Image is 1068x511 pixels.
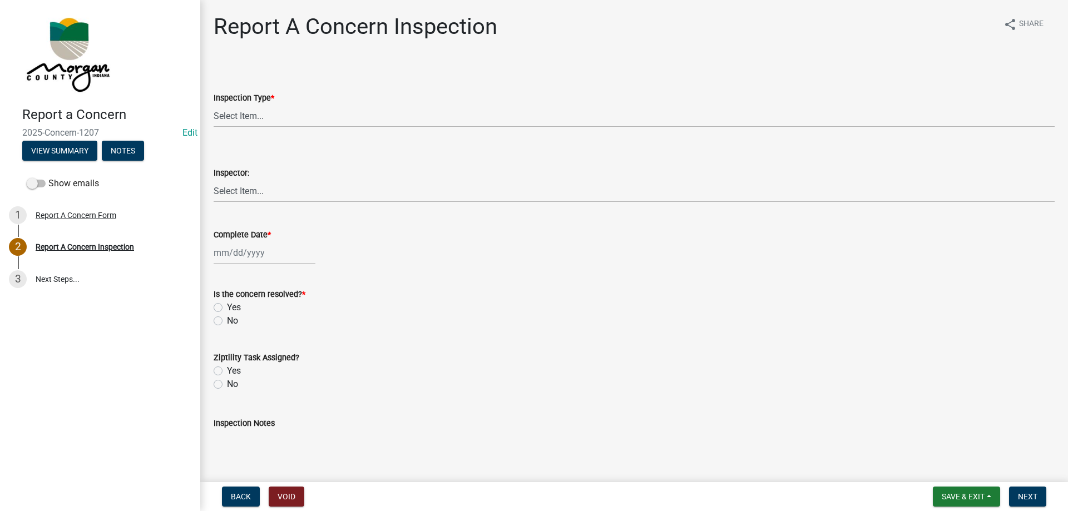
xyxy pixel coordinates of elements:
label: Yes [227,301,241,314]
span: Save & Exit [942,492,985,501]
button: Next [1009,487,1046,507]
wm-modal-confirm: Edit Application Number [182,127,197,138]
button: Back [222,487,260,507]
wm-modal-confirm: Notes [102,147,144,156]
span: Share [1019,18,1044,31]
span: Next [1018,492,1037,501]
div: 2 [9,238,27,256]
wm-modal-confirm: Summary [22,147,97,156]
div: 3 [9,270,27,288]
input: mm/dd/yyyy [214,241,315,264]
span: Back [231,492,251,501]
div: Report A Concern Inspection [36,243,134,251]
button: View Summary [22,141,97,161]
i: share [1003,18,1017,31]
button: shareShare [995,13,1052,35]
h4: Report a Concern [22,107,191,123]
button: Notes [102,141,144,161]
label: Inspection Notes [214,420,275,428]
label: Show emails [27,177,99,190]
label: Yes [227,364,241,378]
img: Morgan County, Indiana [22,12,112,95]
label: Inspector: [214,170,249,177]
label: Ziptility Task Assigned? [214,354,299,362]
div: Report A Concern Form [36,211,116,219]
label: No [227,378,238,391]
a: Edit [182,127,197,138]
label: Complete Date [214,231,271,239]
span: 2025-Concern-1207 [22,127,178,138]
label: Inspection Type [214,95,274,102]
button: Save & Exit [933,487,1000,507]
label: Is the concern resolved? [214,291,305,299]
button: Void [269,487,304,507]
div: 1 [9,206,27,224]
label: No [227,314,238,328]
h1: Report A Concern Inspection [214,13,497,40]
